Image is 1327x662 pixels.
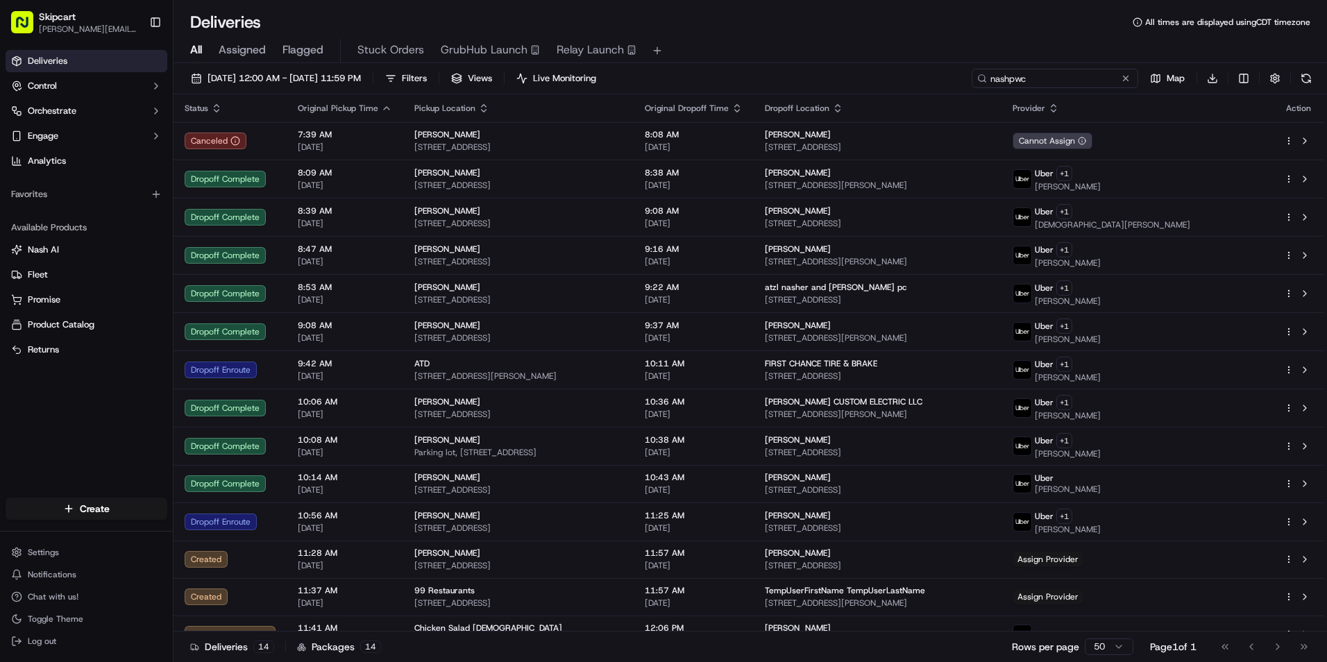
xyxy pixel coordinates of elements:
span: 8:39 AM [298,205,392,217]
img: uber-new-logo.jpeg [1013,246,1031,264]
span: [PERSON_NAME] [414,396,480,407]
button: +1 [1056,242,1072,257]
span: [DATE] [645,560,743,571]
button: [PERSON_NAME][EMAIL_ADDRESS][PERSON_NAME][DOMAIN_NAME] [39,24,138,35]
div: 📗 [14,203,25,214]
span: [PERSON_NAME] [414,205,480,217]
span: [STREET_ADDRESS] [765,142,990,153]
a: Fleet [11,269,162,281]
span: [PERSON_NAME] [1035,448,1101,459]
span: [DATE] [645,409,743,420]
span: Uber [1035,359,1054,370]
img: 1736555255976-a54dd68f-1ca7-489b-9aae-adbdc363a1c4 [14,133,39,158]
button: Settings [6,543,167,562]
span: [DATE] [298,142,392,153]
span: 10:11 AM [645,358,743,369]
span: [PERSON_NAME] [1035,296,1101,307]
img: Nash [14,14,42,42]
span: Create [80,502,110,516]
span: [STREET_ADDRESS] [414,332,623,343]
span: Flagged [282,42,323,58]
span: Live Monitoring [533,72,596,85]
span: [PERSON_NAME] [765,167,831,178]
span: [PERSON_NAME] [1035,372,1101,383]
span: [PERSON_NAME] [414,244,480,255]
span: 10:06 AM [298,396,392,407]
button: +1 [1056,357,1072,372]
span: [STREET_ADDRESS] [765,447,990,458]
a: 📗Knowledge Base [8,196,112,221]
a: 💻API Documentation [112,196,228,221]
span: 11:25 AM [645,510,743,521]
span: [PERSON_NAME] [765,434,831,445]
span: [DEMOGRAPHIC_DATA][PERSON_NAME] [1035,219,1190,230]
div: Favorites [6,183,167,205]
span: [PERSON_NAME] [765,244,831,255]
span: 8:09 AM [298,167,392,178]
span: Returns [28,343,59,356]
span: [DATE] [298,560,392,571]
span: Engage [28,130,58,142]
button: Start new chat [236,137,253,153]
span: [PERSON_NAME] [1035,181,1101,192]
button: Fleet [6,264,167,286]
span: [PERSON_NAME] [1035,334,1101,345]
span: [STREET_ADDRESS][PERSON_NAME] [765,597,990,609]
button: Toggle Theme [6,609,167,629]
span: 99 Restaurants [414,585,475,596]
div: Start new chat [47,133,228,146]
button: Skipcart [39,10,76,24]
img: uber-new-logo.jpeg [1013,437,1031,455]
span: ATD [414,358,430,369]
span: [PERSON_NAME] [414,472,480,483]
button: Orchestrate [6,100,167,122]
span: [STREET_ADDRESS] [414,142,623,153]
span: [STREET_ADDRESS][PERSON_NAME] [765,180,990,191]
span: [PERSON_NAME] [414,167,480,178]
span: Control [28,80,57,92]
button: Cannot Assign [1013,133,1092,149]
a: Promise [11,294,162,306]
span: 12:06 PM [645,622,743,634]
span: FIRST CHANCE TIRE & BRAKE [765,358,877,369]
div: Deliveries [190,640,274,654]
span: [PERSON_NAME] [414,434,480,445]
div: 💻 [117,203,128,214]
span: [STREET_ADDRESS] [765,484,990,495]
button: Product Catalog [6,314,167,336]
button: +1 [1056,319,1072,334]
img: uber-new-logo.jpeg [1013,361,1031,379]
span: [PERSON_NAME] [765,472,831,483]
span: [STREET_ADDRESS] [765,560,990,571]
span: Stuck Orders [357,42,424,58]
span: [DATE] [645,447,743,458]
span: Views [468,72,492,85]
button: Control [6,75,167,97]
button: Create [6,498,167,520]
span: [PERSON_NAME] [414,129,480,140]
button: Views [445,69,498,88]
span: 11:41 AM [298,622,392,634]
span: [PERSON_NAME] [414,510,480,521]
input: Type to search [972,69,1138,88]
div: 14 [360,640,381,653]
div: Page 1 of 1 [1150,640,1197,654]
img: uber-new-logo.jpeg [1013,513,1031,531]
span: Uber [1035,168,1054,179]
h1: Deliveries [190,11,261,33]
a: Nash AI [11,244,162,256]
span: GrubHub Launch [441,42,527,58]
span: [STREET_ADDRESS] [414,484,623,495]
span: All [190,42,202,58]
button: +1 [1056,166,1072,181]
span: 10:14 AM [298,472,392,483]
img: uber-new-logo.jpeg [1013,208,1031,226]
span: Assigned [219,42,266,58]
span: 9:08 AM [298,320,392,331]
button: +1 [1056,433,1072,448]
span: 10:36 AM [645,396,743,407]
p: Welcome 👋 [14,56,253,78]
a: Powered byPylon [98,235,168,246]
